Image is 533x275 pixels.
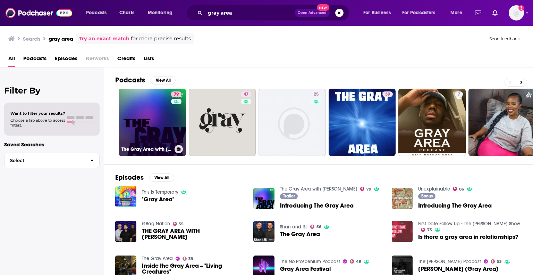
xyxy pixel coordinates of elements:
[189,89,256,156] a: 47
[10,118,65,128] span: Choose a tab above to access filters.
[280,266,331,272] a: Gray Area Festival
[142,189,178,195] a: This Is Temporary
[311,91,321,97] a: 25
[10,111,65,116] span: Want to filter your results?
[142,263,245,275] span: Inside the Gray Area -- "Living Creatures"
[4,86,100,96] h2: Filter By
[115,173,174,182] a: EpisodesView All
[453,187,464,191] a: 86
[171,91,181,97] a: 79
[115,173,144,182] h2: Episodes
[398,89,466,156] a: 7
[295,9,330,17] button: Open AdvancedNew
[143,7,181,18] button: open menu
[144,53,154,67] a: Lists
[55,53,77,67] span: Episodes
[509,5,524,21] img: User Profile
[244,91,248,98] span: 47
[183,257,194,261] a: 39
[392,188,413,209] img: Introducing The Gray Area
[421,228,432,232] a: 73
[205,7,295,18] input: Search podcasts, credits, & more...
[418,203,492,209] a: Introducing The Gray Area
[119,89,186,156] a: 79The Gray Area with [PERSON_NAME]
[115,221,136,242] a: THE GRAY AREA WITH KEVIN GRAY
[115,7,138,18] a: Charts
[131,35,191,43] span: for more precise results
[8,53,15,67] a: All
[459,188,464,191] span: 86
[23,53,46,67] a: Podcasts
[509,5,524,21] button: Show profile menu
[173,222,184,226] a: 55
[142,196,174,202] a: "Gray Area"
[497,260,502,263] span: 53
[115,76,176,84] a: PodcastsView All
[509,5,524,21] span: Logged in as GregKubie
[280,224,307,230] a: Shan and RJ
[280,259,340,265] a: The No Proscenium Podcast
[280,231,320,237] a: The Gray Area
[119,8,134,18] span: Charts
[446,7,471,18] button: open menu
[427,228,432,232] span: 73
[148,8,172,18] span: Monitoring
[418,259,481,265] a: The Will Clarke Podcast
[81,7,116,18] button: open menu
[421,194,433,198] span: Bonus
[5,158,85,163] span: Select
[350,259,361,264] a: 49
[360,187,371,191] a: 79
[253,188,274,209] img: Introducing The Gray Area
[316,225,321,228] span: 56
[142,256,173,261] a: The Gray Area
[487,36,522,42] button: Send feedback
[253,221,274,242] img: The Gray Area
[117,53,135,67] a: Credits
[398,7,446,18] button: open menu
[280,203,354,209] a: Introducing The Gray Area
[149,173,174,182] button: View All
[392,221,413,242] img: Is there a gray area in relationships?
[188,257,193,260] span: 39
[179,223,184,226] span: 55
[86,53,109,67] span: Networks
[259,89,326,156] a: 25
[314,91,319,98] span: 25
[142,221,170,227] a: GBag Nation
[418,234,518,240] a: Is there a gray area in relationships?
[115,186,136,207] img: "Gray Area"
[366,188,371,191] span: 79
[6,6,72,19] img: Podchaser - Follow, Share and Rate Podcasts
[418,266,499,272] span: [PERSON_NAME] (Gray Area)
[418,186,450,192] a: Unexplainable
[490,7,500,19] a: Show notifications dropdown
[121,146,172,152] h3: The Gray Area with [PERSON_NAME]
[49,35,73,42] h3: gray area
[115,76,145,84] h2: Podcasts
[491,259,502,264] a: 53
[472,7,484,19] a: Show notifications dropdown
[4,153,100,168] button: Select
[280,186,357,192] a: The Gray Area with Sean Illing
[418,266,499,272] a: Alex Amaro (Gray Area)
[241,91,251,97] a: 47
[310,225,321,229] a: 56
[86,8,107,18] span: Podcasts
[298,11,327,15] span: Open Advanced
[402,8,435,18] span: For Podcasters
[4,141,100,148] p: Saved Searches
[358,7,399,18] button: open menu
